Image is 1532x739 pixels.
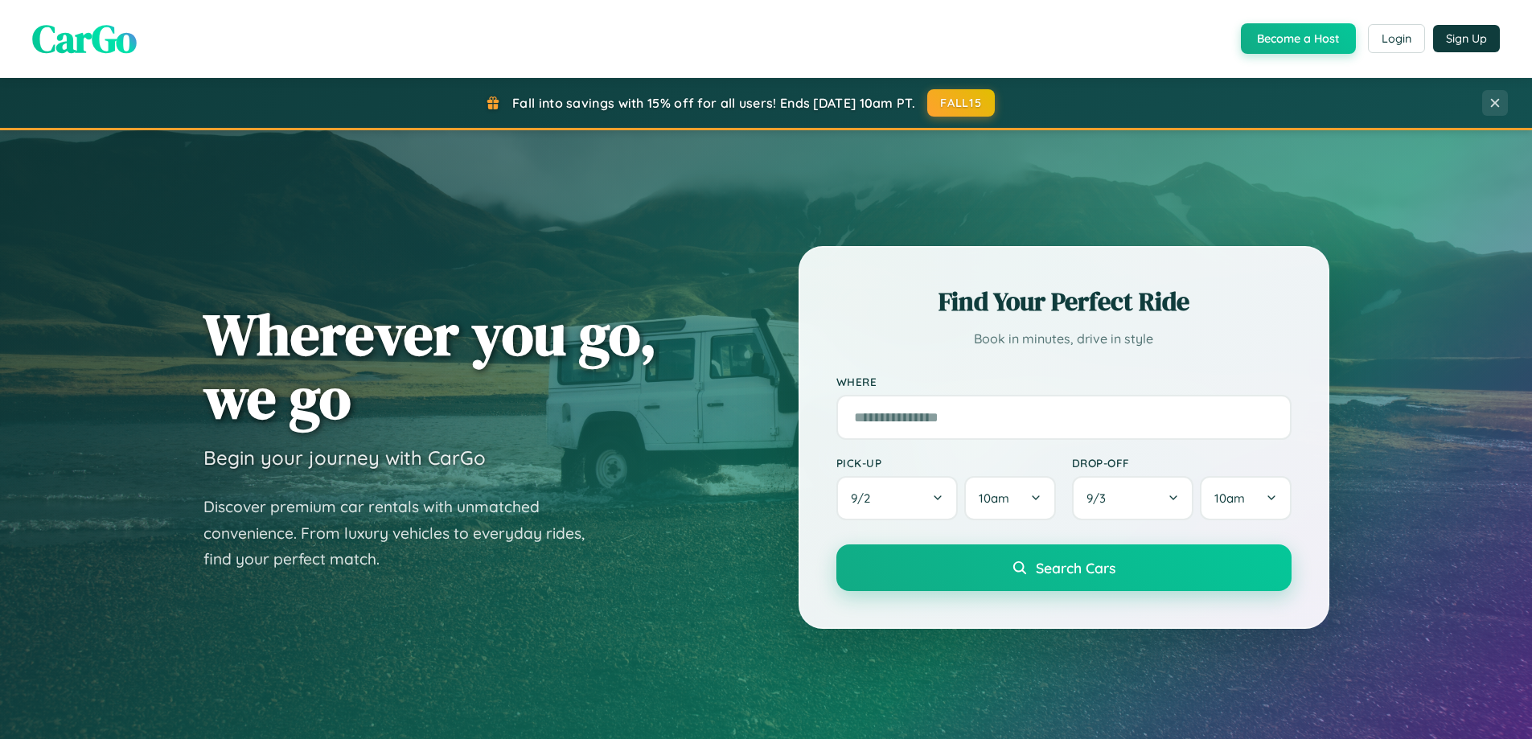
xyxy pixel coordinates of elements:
[964,476,1055,520] button: 10am
[1241,23,1356,54] button: Become a Host
[1433,25,1500,52] button: Sign Up
[836,375,1292,388] label: Where
[1200,476,1291,520] button: 10am
[203,445,486,470] h3: Begin your journey with CarGo
[1036,559,1115,577] span: Search Cars
[1072,456,1292,470] label: Drop-off
[203,302,657,429] h1: Wherever you go, we go
[979,491,1009,506] span: 10am
[851,491,878,506] span: 9 / 2
[836,476,959,520] button: 9/2
[203,494,606,573] p: Discover premium car rentals with unmatched convenience. From luxury vehicles to everyday rides, ...
[512,95,915,111] span: Fall into savings with 15% off for all users! Ends [DATE] 10am PT.
[927,89,995,117] button: FALL15
[1368,24,1425,53] button: Login
[836,327,1292,351] p: Book in minutes, drive in style
[1072,476,1194,520] button: 9/3
[836,284,1292,319] h2: Find Your Perfect Ride
[1214,491,1245,506] span: 10am
[836,456,1056,470] label: Pick-up
[836,544,1292,591] button: Search Cars
[32,12,137,65] span: CarGo
[1086,491,1114,506] span: 9 / 3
